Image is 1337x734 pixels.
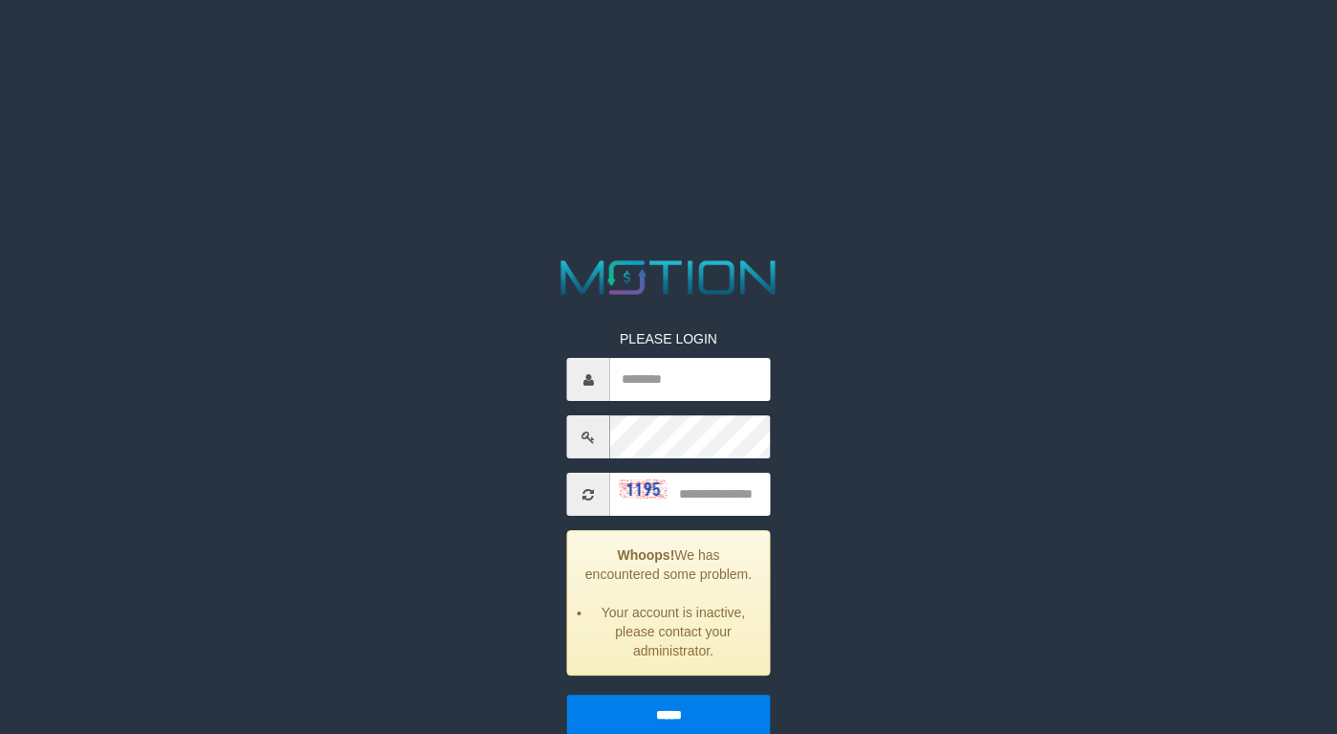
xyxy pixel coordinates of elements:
[552,255,786,300] img: MOTION_logo.png
[567,329,771,348] p: PLEASE LOGIN
[617,547,674,563] strong: Whoops!
[592,603,756,660] li: Your account is inactive, please contact your administrator.
[567,530,771,676] div: We has encountered some problem.
[620,479,668,499] img: captcha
